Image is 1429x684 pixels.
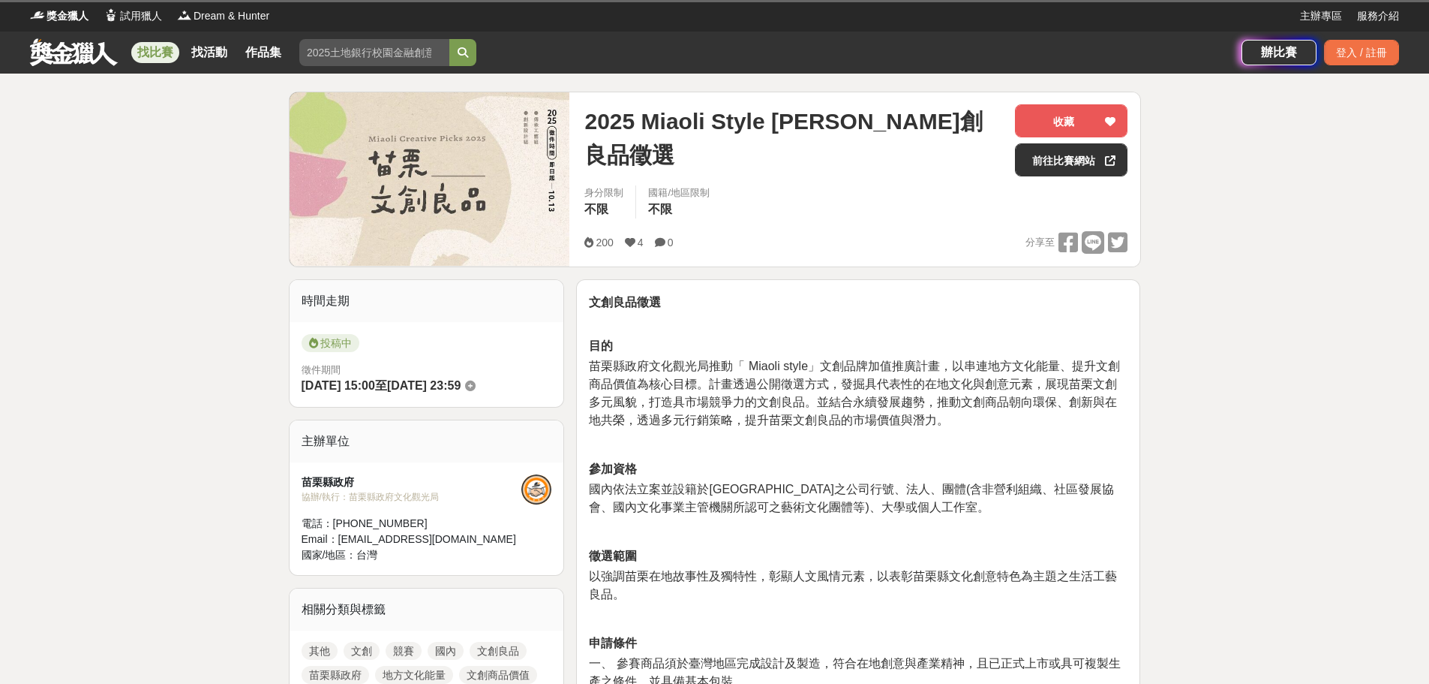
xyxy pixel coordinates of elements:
div: 身分限制 [584,185,623,200]
span: 國內依法立案並設籍於[GEOGRAPHIC_DATA]之公司行號、法人、團體(含非營利組織、社區發展協會、國內文化事業主管機關所認可之藝術文化團體等)、大學或個人工作室。 [589,483,1114,514]
span: 不限 [648,203,672,215]
span: 獎金獵人 [47,8,89,24]
span: 國家/地區： [302,549,357,561]
a: 作品集 [239,42,287,63]
div: 電話： [PHONE_NUMBER] [302,516,522,532]
span: [DATE] 23:59 [387,379,461,392]
div: 登入 / 註冊 [1324,40,1399,65]
div: 時間走期 [290,280,564,322]
a: 主辦專區 [1300,8,1342,24]
span: 200 [596,237,613,249]
span: 試用獵人 [120,8,162,24]
a: 找活動 [185,42,233,63]
a: 文創 [344,642,380,660]
img: Logo [177,8,192,23]
a: 找比賽 [131,42,179,63]
a: 文創良品 [470,642,527,660]
span: 分享至 [1025,231,1055,254]
a: 國內 [428,642,464,660]
a: 服務介紹 [1357,8,1399,24]
a: 文創商品價值 [459,666,537,684]
a: 辦比賽 [1241,40,1316,65]
div: Email： [EMAIL_ADDRESS][DOMAIN_NAME] [302,532,522,547]
div: 相關分類與標籤 [290,589,564,631]
span: 2025 Miaoli Style [PERSON_NAME]創良品徵選 [584,104,1003,172]
span: 徵件期間 [302,364,341,375]
a: 前往比賽網站 [1015,143,1127,176]
span: 0 [668,237,674,249]
img: Cover Image [290,92,570,266]
a: 其他 [302,642,338,660]
a: 競賽 [386,642,422,660]
span: 苗栗縣政府文化觀光局推動「 Miaoli style」文創品牌加值推廣計畫，以串連地方文化能量、提升文創商品價值為核心目標。計畫透過公開徵選方式，發掘具代表性的在地文化與創意元素，展現苗栗文創多... [589,360,1120,426]
span: [DATE] 15:00 [302,379,375,392]
strong: 申請條件 [589,637,637,649]
span: 台灣 [356,549,377,561]
span: Dream & Hunter [194,8,269,24]
span: 以強調苗栗在地故事性及獨特性，彰顯人文風情元素，以表彰苗栗縣文化創意特色為主題之生活工藝良品。 [589,570,1117,601]
span: 不限 [584,203,608,215]
a: Logo獎金獵人 [30,8,89,24]
input: 2025土地銀行校園金融創意挑戰賽：從你出發 開啟智慧金融新頁 [299,39,449,66]
strong: 文創良品徵選 [589,296,661,309]
a: 苗栗縣政府 [302,666,369,684]
span: 至 [375,379,387,392]
button: 收藏 [1015,104,1127,137]
div: 國籍/地區限制 [648,185,710,200]
a: LogoDream & Hunter [177,8,269,24]
a: Logo試用獵人 [104,8,162,24]
div: 協辦/執行： 苗栗縣政府文化觀光局 [302,490,522,504]
strong: 目的 [589,339,613,352]
strong: 徵選範圍 [589,550,637,562]
img: Logo [104,8,119,23]
strong: 參加資格 [589,463,637,475]
div: 主辦單位 [290,420,564,463]
img: Logo [30,8,45,23]
span: 4 [638,237,644,249]
div: 苗栗縣政府 [302,475,522,490]
span: 投稿中 [302,334,359,352]
a: 地方文化能量 [375,666,453,684]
